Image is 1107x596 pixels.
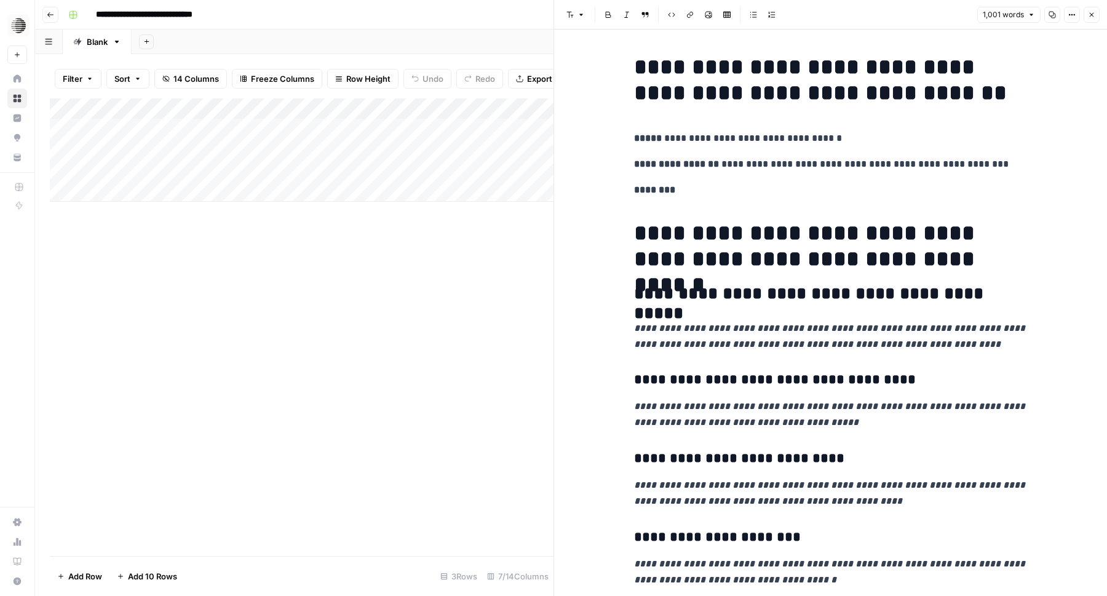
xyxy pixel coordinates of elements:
span: Sort [114,73,130,85]
a: Settings [7,512,27,532]
span: Export CSV [527,73,571,85]
span: 14 Columns [173,73,219,85]
div: 7/14 Columns [482,566,553,586]
a: Insights [7,108,27,128]
button: Help + Support [7,571,27,591]
span: Filter [63,73,82,85]
a: Blank [63,30,132,54]
a: Browse [7,89,27,108]
a: Home [7,69,27,89]
button: 1,001 words [977,7,1041,23]
a: Learning Hub [7,552,27,571]
button: Filter [55,69,101,89]
div: Blank [87,36,108,48]
a: Your Data [7,148,27,167]
button: Row Height [327,69,399,89]
span: Add Row [68,570,102,582]
button: Add Row [50,566,109,586]
button: Sort [106,69,149,89]
a: Opportunities [7,128,27,148]
button: Freeze Columns [232,69,322,89]
span: Undo [423,73,443,85]
span: Row Height [346,73,391,85]
button: 14 Columns [154,69,227,89]
a: Usage [7,532,27,552]
img: Parallel Logo [7,14,30,36]
button: Workspace: Parallel [7,10,27,41]
button: Export CSV [508,69,579,89]
button: Redo [456,69,503,89]
div: 3 Rows [435,566,482,586]
span: Redo [475,73,495,85]
span: Add 10 Rows [128,570,177,582]
button: Undo [403,69,451,89]
span: Freeze Columns [251,73,314,85]
span: 1,001 words [983,9,1024,20]
button: Add 10 Rows [109,566,184,586]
